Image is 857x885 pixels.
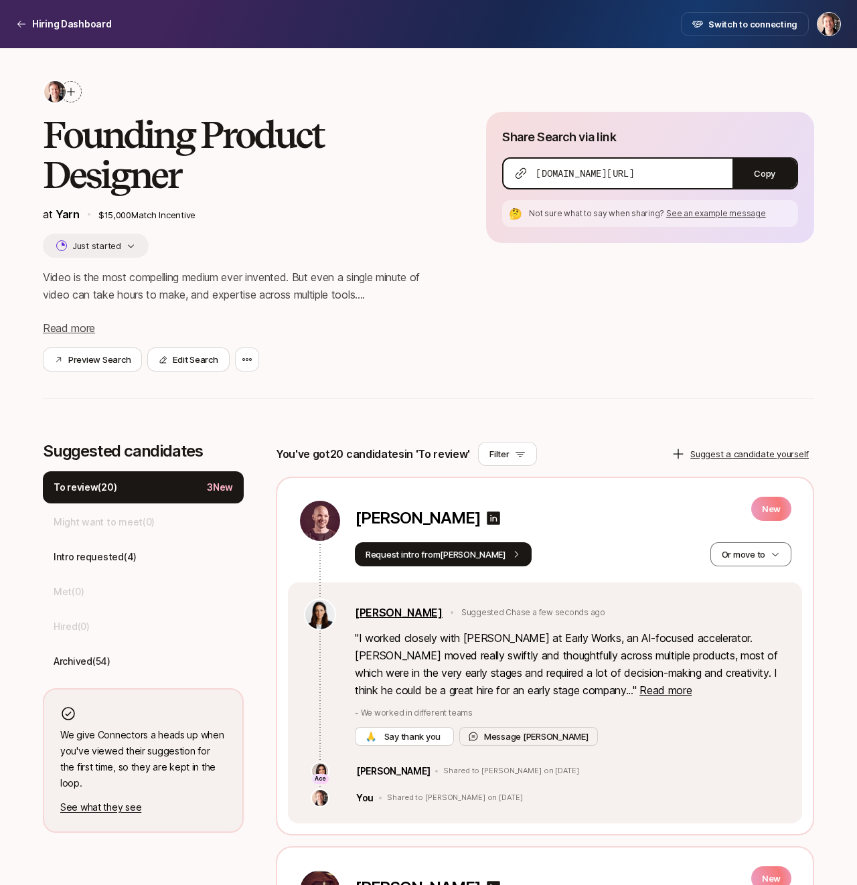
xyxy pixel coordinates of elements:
[355,542,532,566] button: Request intro from[PERSON_NAME]
[355,707,786,719] p: - We worked in different teams
[44,81,66,102] img: 8cb3e434_9646_4a7a_9a3b_672daafcbcea.jpg
[355,604,443,621] a: [PERSON_NAME]
[690,447,809,461] p: Suggest a candidate yourself
[529,208,793,220] p: Not sure what to say when sharing?
[751,497,791,521] p: New
[32,16,112,32] p: Hiring Dashboard
[98,208,444,222] p: $15,000 Match Incentive
[147,347,229,372] button: Edit Search
[478,442,536,466] button: Filter
[312,763,328,779] img: 71d7b91d_d7cb_43b4_a7ea_a9b2f2cc6e03.jpg
[276,445,470,463] p: You've got 20 candidates in 'To review'
[536,167,634,180] span: [DOMAIN_NAME][URL]
[366,730,376,743] span: 🙏
[639,683,692,697] span: Read more
[508,206,524,222] div: 🤔
[54,479,116,495] p: To review ( 20 )
[305,600,335,629] img: ed856165_bc02_4c3c_8869_e627224d798a.jpg
[312,790,328,806] img: 8cb3e434_9646_4a7a_9a3b_672daafcbcea.jpg
[387,793,522,803] p: Shared to [PERSON_NAME] on [DATE]
[817,12,841,36] button: Jasper Story
[43,347,142,372] button: Preview Search
[382,730,443,743] span: Say thank you
[355,629,786,699] p: " I worked closely with [PERSON_NAME] at Early Works, an AI-focused accelerator. [PERSON_NAME] mo...
[356,790,374,806] p: You
[60,727,226,791] p: We give Connectors a heads up when you've viewed their suggestion for the first time, so they are...
[43,268,443,303] p: Video is the most compelling medium ever invented. But even a single minute of video can take hou...
[708,17,797,31] span: Switch to connecting
[207,479,233,495] p: 3 New
[732,159,797,188] button: Copy
[43,234,149,258] button: Just started
[355,727,454,746] button: 🙏 Say thank you
[43,442,244,461] p: Suggested candidates
[54,549,137,565] p: Intro requested ( 4 )
[54,619,90,635] p: Hired ( 0 )
[43,321,95,335] span: Read more
[54,584,84,600] p: Met ( 0 )
[60,799,226,815] p: See what they see
[300,501,340,541] img: b624fc6d_43de_4d13_9753_151e99b1d7e8.jpg
[315,775,326,783] p: Ace
[666,208,766,218] span: See an example message
[710,542,791,566] button: Or move to
[43,206,80,223] p: at
[43,114,443,195] h2: Founding Product Designer
[54,653,110,669] p: Archived ( 54 )
[356,763,430,779] p: [PERSON_NAME]
[355,509,480,528] p: [PERSON_NAME]
[817,13,840,35] img: Jasper Story
[443,767,578,776] p: Shared to [PERSON_NAME] on [DATE]
[459,727,598,746] button: Message [PERSON_NAME]
[502,128,616,147] p: Share Search via link
[461,607,605,619] p: Suggested Chase a few seconds ago
[54,514,155,530] p: Might want to meet ( 0 )
[56,208,80,221] a: Yarn
[681,12,809,36] button: Switch to connecting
